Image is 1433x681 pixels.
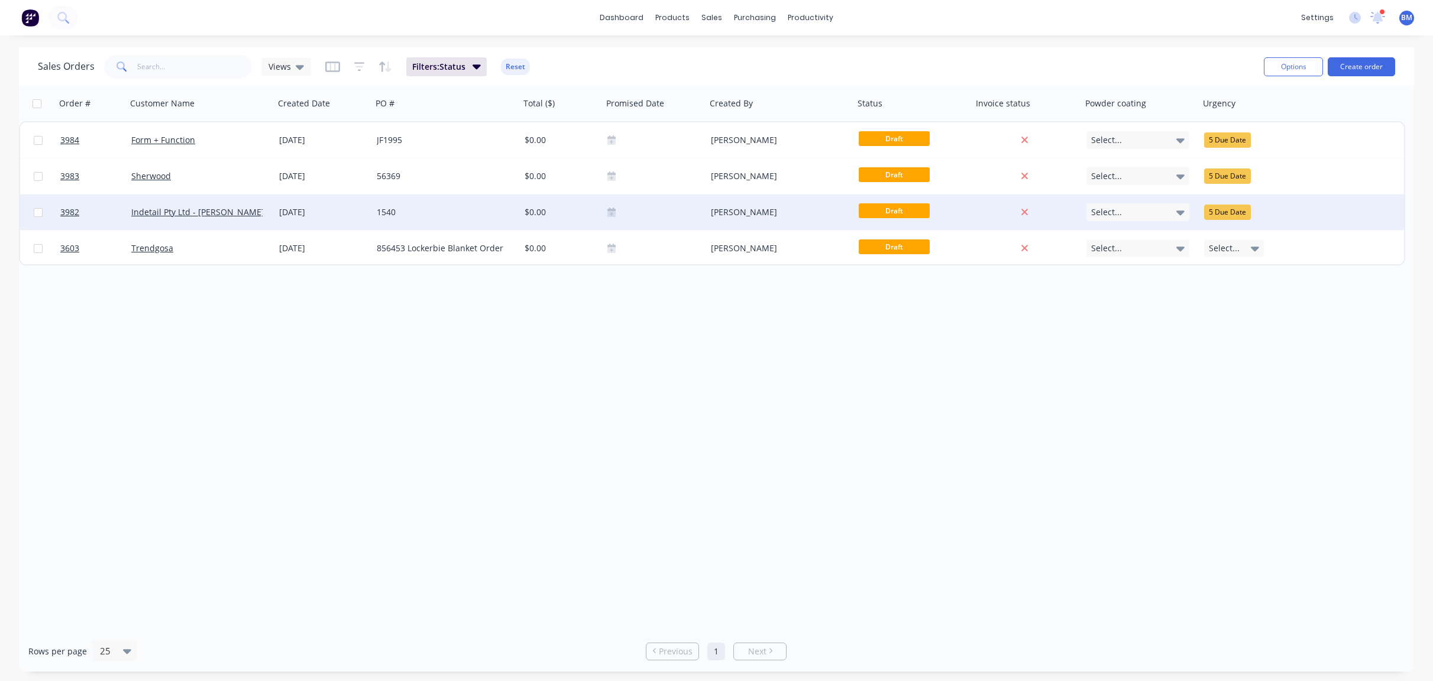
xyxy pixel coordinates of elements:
[1401,12,1412,23] span: BM
[131,170,171,181] a: Sherwood
[131,206,264,218] a: Indetail Pty Ltd - [PERSON_NAME]
[377,170,508,182] div: 56369
[60,158,131,194] a: 3983
[711,170,842,182] div: [PERSON_NAME]
[279,134,367,146] div: [DATE]
[734,646,786,657] a: Next page
[523,98,555,109] div: Total ($)
[525,242,594,254] div: $0.00
[269,60,291,73] span: Views
[525,170,594,182] div: $0.00
[782,9,839,27] div: productivity
[1209,242,1240,254] span: Select...
[59,98,90,109] div: Order #
[1091,134,1122,146] span: Select...
[60,242,79,254] span: 3603
[976,98,1030,109] div: Invoice status
[137,55,253,79] input: Search...
[711,242,842,254] div: [PERSON_NAME]
[606,98,664,109] div: Promised Date
[649,9,696,27] div: products
[501,59,530,75] button: Reset
[859,167,930,182] span: Draft
[60,231,131,266] a: 3603
[707,643,725,660] a: Page 1 is your current page
[1203,98,1235,109] div: Urgency
[21,9,39,27] img: Factory
[279,242,367,254] div: [DATE]
[711,134,842,146] div: [PERSON_NAME]
[711,206,842,218] div: [PERSON_NAME]
[377,242,508,254] div: 856453 Lockerbie Blanket Order
[377,206,508,218] div: 1540
[131,242,173,254] a: Trendgosa
[60,194,131,230] a: 3982
[659,646,693,657] span: Previous
[1204,168,1251,184] div: 5 Due Date
[1295,9,1340,27] div: settings
[130,98,195,109] div: Customer Name
[525,206,594,218] div: $0.00
[859,131,930,146] span: Draft
[28,646,87,657] span: Rows per page
[859,239,930,254] span: Draft
[1091,206,1122,218] span: Select...
[60,134,79,146] span: 3984
[60,206,79,218] span: 3982
[279,170,367,182] div: [DATE]
[412,61,465,73] span: Filters: Status
[1328,57,1395,76] button: Create order
[594,9,649,27] a: dashboard
[60,122,131,158] a: 3984
[1264,57,1323,76] button: Options
[728,9,782,27] div: purchasing
[278,98,330,109] div: Created Date
[525,134,594,146] div: $0.00
[646,646,698,657] a: Previous page
[1091,170,1122,182] span: Select...
[696,9,728,27] div: sales
[1091,242,1122,254] span: Select...
[1204,205,1251,220] div: 5 Due Date
[377,134,508,146] div: JF1995
[858,98,882,109] div: Status
[376,98,394,109] div: PO #
[60,170,79,182] span: 3983
[279,206,367,218] div: [DATE]
[38,61,95,72] h1: Sales Orders
[1085,98,1146,109] div: Powder coating
[710,98,753,109] div: Created By
[131,134,195,145] a: Form + Function
[641,643,791,660] ul: Pagination
[406,57,487,76] button: Filters:Status
[859,203,930,218] span: Draft
[748,646,766,657] span: Next
[1204,132,1251,148] div: 5 Due Date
